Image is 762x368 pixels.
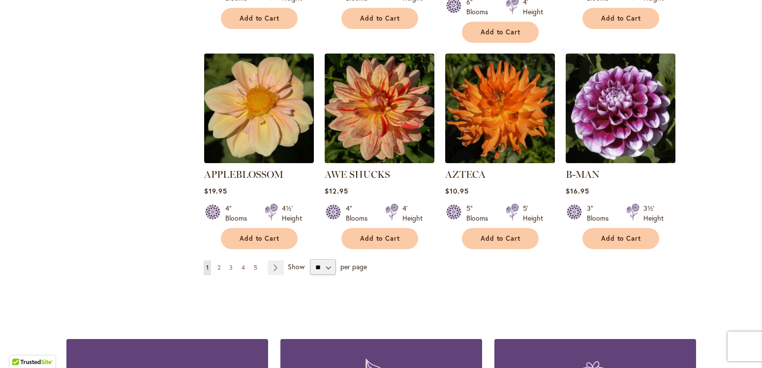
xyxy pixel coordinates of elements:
[282,203,302,223] div: 4½' Height
[445,156,555,165] a: AZTECA
[643,203,664,223] div: 3½' Height
[466,203,494,223] div: 5" Blooms
[325,54,434,163] img: AWE SHUCKS
[240,14,280,23] span: Add to Cart
[206,264,209,271] span: 1
[402,203,423,223] div: 4' Height
[254,264,257,271] span: 5
[346,203,373,223] div: 4" Blooms
[360,234,400,243] span: Add to Cart
[462,22,539,43] button: Add to Cart
[340,262,367,271] span: per page
[204,156,314,165] a: APPLEBLOSSOM
[582,228,659,249] button: Add to Cart
[204,169,283,180] a: APPLEBLOSSOM
[523,203,543,223] div: 5' Height
[481,234,521,243] span: Add to Cart
[445,169,486,180] a: AZTECA
[225,203,253,223] div: 4" Blooms
[481,28,521,36] span: Add to Cart
[462,228,539,249] button: Add to Cart
[445,186,469,196] span: $10.95
[217,264,220,271] span: 2
[566,186,589,196] span: $16.95
[566,54,675,163] img: B-MAN
[566,156,675,165] a: B-MAN
[325,169,390,180] a: AWE SHUCKS
[582,8,659,29] button: Add to Cart
[325,156,434,165] a: AWE SHUCKS
[325,186,348,196] span: $12.95
[7,333,35,361] iframe: Launch Accessibility Center
[215,260,223,275] a: 2
[288,262,305,271] span: Show
[251,260,260,275] a: 5
[240,234,280,243] span: Add to Cart
[360,14,400,23] span: Add to Cart
[221,228,298,249] button: Add to Cart
[204,186,227,196] span: $19.95
[566,169,600,180] a: B-MAN
[341,228,418,249] button: Add to Cart
[587,203,614,223] div: 3" Blooms
[221,8,298,29] button: Add to Cart
[601,14,641,23] span: Add to Cart
[601,234,641,243] span: Add to Cart
[242,264,245,271] span: 4
[229,264,233,271] span: 3
[445,54,555,163] img: AZTECA
[239,260,247,275] a: 4
[204,54,314,163] img: APPLEBLOSSOM
[227,260,235,275] a: 3
[341,8,418,29] button: Add to Cart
